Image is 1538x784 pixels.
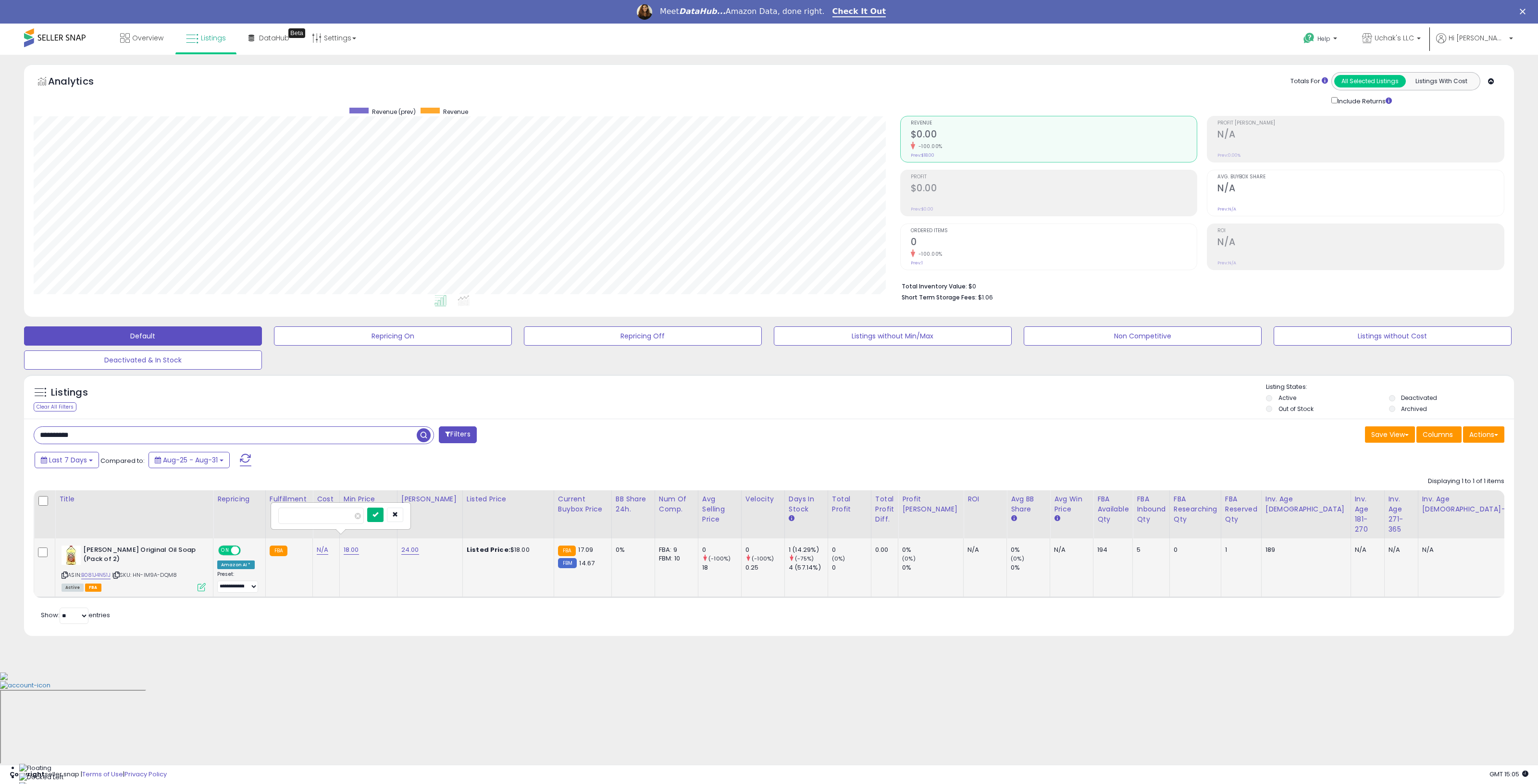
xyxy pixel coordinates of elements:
[83,546,200,566] b: [PERSON_NAME] Original Oil Soap (Pack of 2)
[524,326,762,346] button: Repricing Off
[911,174,1197,180] span: Profit
[401,545,419,555] a: 24.00
[1355,546,1377,554] div: N/A
[911,228,1197,234] span: Ordered Items
[163,455,218,465] span: Aug-25 - Aug-31
[1449,33,1506,43] span: Hi [PERSON_NAME]
[558,494,608,514] div: Current Buybox Price
[62,584,84,592] span: All listings currently available for purchase on Amazon
[978,293,993,302] span: $1.06
[1463,426,1504,443] button: Actions
[1137,494,1166,524] div: FBA inbound Qty
[702,563,741,572] div: 18
[902,293,977,301] b: Short Term Storage Fees:
[1217,236,1504,249] h2: N/A
[902,280,1498,291] li: $0
[832,546,871,554] div: 0
[1217,121,1504,126] span: Profit [PERSON_NAME]
[967,546,999,554] div: N/A
[1265,494,1347,514] div: Inv. Age [DEMOGRAPHIC_DATA]
[112,571,177,579] span: | SKU: HN-IM9A-DQM8
[1375,33,1414,43] span: Uchak's LLC
[702,546,741,554] div: 0
[1422,494,1518,514] div: Inv. Age [DEMOGRAPHIC_DATA]-180
[1137,546,1162,554] div: 5
[789,514,794,523] small: Days In Stock.
[1389,546,1411,554] div: N/A
[875,494,894,524] div: Total Profit Diff.
[1423,430,1453,439] span: Columns
[832,7,886,17] a: Check It Out
[149,452,230,468] button: Aug-25 - Aug-31
[1278,394,1296,402] label: Active
[62,546,206,590] div: ASIN:
[1278,405,1314,413] label: Out of Stock
[1011,494,1046,514] div: Avg BB Share
[317,494,335,504] div: Cost
[616,546,647,554] div: 0%
[902,546,963,554] div: 0%
[911,206,933,212] small: Prev: $0.00
[288,28,305,38] div: Tooltip anchor
[637,4,652,20] img: Profile image for Georgie
[1024,326,1262,346] button: Non Competitive
[24,350,262,370] button: Deactivated & In Stock
[659,494,694,514] div: Num of Comp.
[1520,9,1529,14] div: Close
[372,108,416,116] span: Revenue (prev)
[467,545,510,554] b: Listed Price:
[239,547,255,555] span: OFF
[217,571,258,593] div: Preset:
[679,7,726,16] i: DataHub...
[1217,183,1504,196] h2: N/A
[915,143,943,150] small: -100.00%
[1428,477,1504,486] div: Displaying 1 to 1 of 1 items
[558,546,576,556] small: FBA
[1054,546,1086,554] div: N/A
[579,559,595,568] span: 14.67
[1416,426,1462,443] button: Columns
[24,326,262,346] button: Default
[875,546,891,554] div: 0.00
[1217,152,1240,158] small: Prev: 0.00%
[1217,228,1504,234] span: ROI
[344,545,359,555] a: 18.00
[1054,514,1060,523] small: Avg Win Price.
[1054,494,1089,514] div: Avg Win Price
[1011,514,1017,523] small: Avg BB Share.
[1217,174,1504,180] span: Avg. Buybox Share
[1097,546,1125,554] div: 194
[41,610,110,620] span: Show: entries
[1217,260,1236,266] small: Prev: N/A
[1174,494,1217,524] div: FBA Researching Qty
[911,236,1197,249] h2: 0
[911,183,1197,196] h2: $0.00
[1389,494,1414,535] div: Inv. Age 271-365
[902,282,967,290] b: Total Inventory Value:
[217,560,255,569] div: Amazon AI *
[241,24,297,52] a: DataHub
[1290,77,1328,86] div: Totals For
[789,494,824,514] div: Days In Stock
[902,555,916,562] small: (0%)
[1422,546,1515,554] div: N/A
[752,555,774,562] small: (-100%)
[1225,494,1257,524] div: FBA Reserved Qty
[217,494,261,504] div: Repricing
[915,250,943,258] small: -100.00%
[1174,546,1214,554] div: 0
[1296,25,1347,55] a: Help
[132,33,163,43] span: Overview
[19,764,51,773] img: Floating
[113,24,171,52] a: Overview
[62,546,81,565] img: 41lQi06WAiL._SL40_.jpg
[660,7,825,16] div: Meet Amazon Data, done right.
[616,494,651,514] div: BB Share 24h.
[774,326,1012,346] button: Listings without Min/Max
[1217,206,1236,212] small: Prev: N/A
[702,494,737,524] div: Avg Selling Price
[832,563,871,572] div: 0
[1011,546,1050,554] div: 0%
[1266,383,1514,392] p: Listing States:
[1355,24,1428,55] a: Uchak's LLC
